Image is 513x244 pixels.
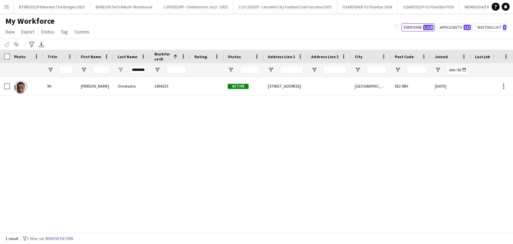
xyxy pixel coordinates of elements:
[401,23,435,31] button: Everyone1,328
[464,25,471,30] span: 113
[74,29,90,35] span: Comms
[280,66,303,74] input: Address Line 1 Filter Input
[240,66,260,74] input: Status Filter Input
[81,67,87,73] button: Open Filter Menu
[118,67,124,73] button: Open Filter Menu
[355,67,361,73] button: Open Filter Menu
[264,77,307,95] div: [STREET_ADDRESS]
[90,0,158,13] button: 8008/100 Tech Refurb- Warehouse
[58,27,70,36] a: Tag
[47,54,57,59] span: Title
[337,0,398,13] button: O2AR2024/P O2 Floorbar 2024
[27,236,44,241] span: 1 filter set
[367,66,387,74] input: City Filter Input
[194,54,207,59] span: Rating
[158,0,233,13] button: CJFE0525PP - Cheltenham Jazz - 2025
[228,84,248,89] span: Active
[391,77,431,95] div: SE2 0RH
[311,67,317,73] button: Open Filter Menu
[395,54,414,59] span: Post Code
[5,16,54,26] span: My Workforce
[41,29,54,35] span: Status
[438,23,472,31] button: Applicants113
[228,67,234,73] button: Open Filter Menu
[398,0,459,13] button: O2AR2025/P O2 Floor Bar FY26
[475,54,490,59] span: Last job
[47,67,53,73] button: Open Filter Menu
[323,66,347,74] input: Address Line 2 Filter Input
[395,67,401,73] button: Open Filter Menu
[19,27,37,36] a: Export
[150,77,190,95] div: 1464325
[130,66,146,74] input: Last Name Filter Input
[503,25,506,30] span: 1
[431,77,471,95] div: [DATE]
[114,77,150,95] div: Omotosho
[475,23,508,31] button: Waiting list1
[268,54,295,59] span: Address Line 1
[14,54,25,59] span: Photo
[355,54,362,59] span: City
[59,66,73,74] input: Title Filter Input
[14,0,90,13] button: BTBR2025/P Between The Bridges 2025
[5,29,15,35] span: View
[311,54,338,59] span: Address Line 2
[351,77,391,95] div: [GEOGRAPHIC_DATA]
[21,29,34,35] span: Export
[28,40,36,48] app-action-btn: Advanced filters
[154,51,170,62] span: Workforce ID
[118,54,137,59] span: Last Name
[93,66,110,74] input: First Name Filter Input
[166,66,186,74] input: Workforce ID Filter Input
[43,77,77,95] div: Mr
[423,25,434,30] span: 1,328
[233,0,337,13] button: LCFC2025/P - Leicester City Football Club Fanzone 2025
[154,67,160,73] button: Open Filter Menu
[72,27,92,36] a: Comms
[268,67,274,73] button: Open Filter Menu
[14,80,27,94] img: Abdul-Muiz Omotosho
[61,29,68,35] span: Tag
[81,54,101,59] span: First Name
[228,54,241,59] span: Status
[435,67,441,73] button: Open Filter Menu
[37,40,45,48] app-action-btn: Export XLSX
[3,27,17,36] a: View
[44,235,74,242] button: Remove filters
[447,66,467,74] input: Joined Filter Input
[38,27,57,36] a: Status
[407,66,427,74] input: Post Code Filter Input
[77,77,114,95] div: [PERSON_NAME]
[435,54,448,59] span: Joined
